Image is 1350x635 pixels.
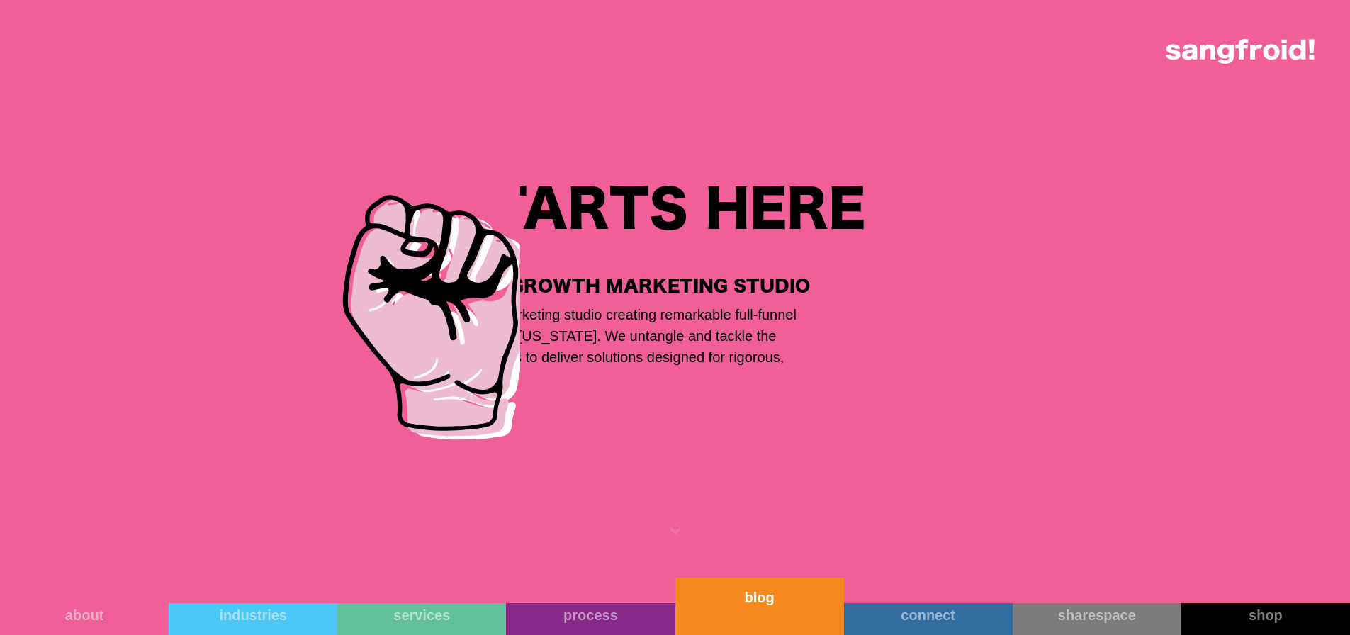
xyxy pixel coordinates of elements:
[506,607,675,624] div: process
[243,182,865,242] h2: It All STARTS HERE
[337,603,506,635] a: services
[1181,603,1350,635] a: shop
[337,607,506,624] div: services
[1166,39,1315,64] img: logo
[844,607,1013,624] div: connect
[321,174,555,461] img: This is an image of a FIst.
[169,603,337,635] a: industries
[1181,607,1350,624] div: shop
[1013,607,1181,624] div: sharespace
[243,277,1108,298] h1: A Creative & Strategic Growth Marketing Studio
[551,268,592,276] a: privacy policy
[169,607,337,624] div: industries
[506,603,675,635] a: process
[844,603,1013,635] a: connect
[243,304,810,389] p: is an agile, full-service digital marketing studio creating remarkable full-funnel experiences ou...
[1013,603,1181,635] a: sharespace
[675,578,844,635] a: blog
[675,589,844,606] div: blog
